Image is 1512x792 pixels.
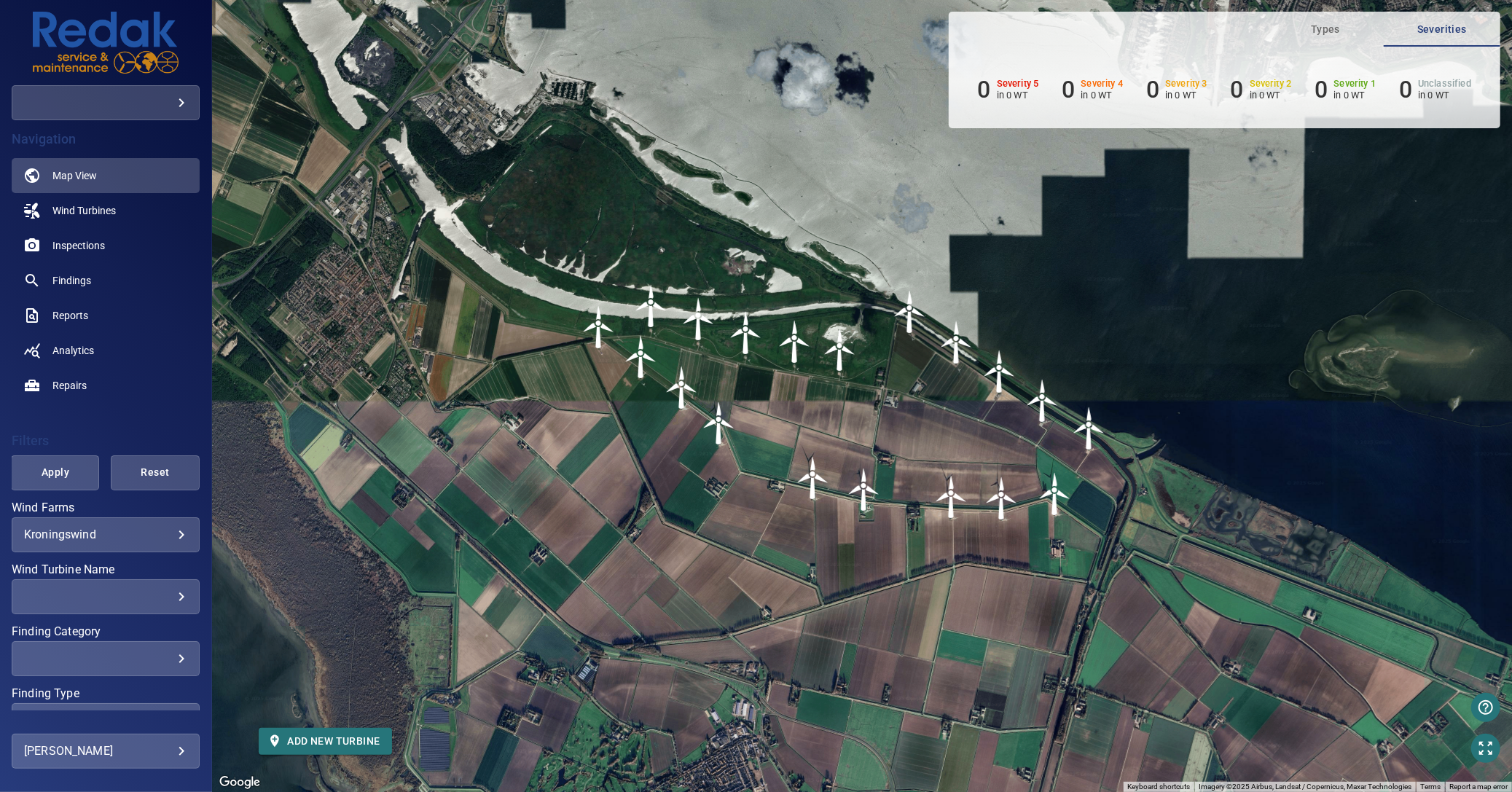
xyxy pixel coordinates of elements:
[1418,90,1471,101] p: in 0 WT
[1146,76,1207,103] li: Severity 3
[52,273,91,288] span: Findings
[11,455,99,490] button: Apply
[1033,472,1077,516] img: windFarmIcon.svg
[818,328,862,372] gmp-advanced-marker: T236732
[619,335,663,379] img: windFarmIcon.svg
[52,238,105,253] span: Inspections
[978,350,1022,393] img: windFarmIcon.svg
[773,320,817,364] gmp-advanced-marker: T236731
[52,203,116,218] span: Wind Turbines
[12,85,200,120] div: redakgreentrustgroup
[12,263,200,298] a: findings noActive
[1165,79,1207,89] h6: Severity 3
[773,320,817,364] img: windFarmIcon.svg
[1315,76,1376,103] li: Severity 1
[1420,783,1441,791] a: Terms
[1165,90,1207,101] p: in 0 WT
[12,434,200,448] h4: Filters
[980,477,1024,520] img: windFarmIcon.svg
[259,728,392,755] button: Add new turbine
[1081,90,1124,101] p: in 0 WT
[12,517,200,552] div: Wind Farms
[980,477,1024,520] gmp-advanced-marker: T236745
[724,311,768,355] img: windFarmIcon.svg
[660,366,704,409] gmp-advanced-marker: T236740
[978,76,1039,103] li: Severity 5
[1276,20,1375,39] span: Types
[978,350,1022,393] gmp-advanced-marker: T236735
[842,468,886,511] gmp-advanced-marker: T236743
[33,12,179,74] img: redakgreentrustgroup-logo
[724,311,768,355] gmp-advanced-marker: T236730
[1081,79,1124,89] h6: Severity 4
[935,321,979,364] gmp-advanced-marker: T236734
[12,193,200,228] a: windturbines noActive
[888,290,932,334] img: windFarmIcon.svg
[930,475,974,519] img: windFarmIcon.svg
[12,502,200,514] label: Wind Farms
[619,335,663,379] gmp-advanced-marker: T236739
[1146,76,1159,103] h6: 0
[978,76,991,103] h6: 0
[1068,407,1111,450] gmp-advanced-marker: T236737
[630,284,673,328] gmp-advanced-marker: T236728
[12,564,200,576] label: Wind Turbine Name
[1250,90,1292,101] p: in 0 WT
[216,773,264,792] a: Open this area in Google Maps (opens a new window)
[12,641,200,676] div: Finding Category
[1127,782,1190,792] button: Keyboard shortcuts
[997,90,1039,101] p: in 0 WT
[660,366,704,409] img: windFarmIcon.svg
[888,290,932,334] gmp-advanced-marker: T236733
[1033,472,1077,516] gmp-advanced-marker: T236746
[52,378,87,393] span: Repairs
[12,158,200,193] a: map active
[1021,379,1065,423] gmp-advanced-marker: T236736
[677,297,721,341] img: windFarmIcon.svg
[935,321,979,364] img: windFarmIcon.svg
[24,528,187,541] div: Kroningswind
[677,297,721,341] gmp-advanced-marker: T236729
[12,298,200,333] a: reports noActive
[129,463,181,482] span: Reset
[842,468,886,511] img: windFarmIcon.svg
[577,305,621,349] gmp-advanced-marker: T236738
[1231,76,1244,103] h6: 0
[697,401,741,445] gmp-advanced-marker: T236741
[12,333,200,368] a: analytics noActive
[577,305,621,349] img: windFarmIcon.svg
[1062,76,1075,103] h6: 0
[1068,407,1111,450] img: windFarmIcon.svg
[1250,79,1292,89] h6: Severity 2
[630,284,673,328] img: windFarmIcon.svg
[1062,76,1123,103] li: Severity 4
[12,579,200,614] div: Wind Turbine Name
[1231,76,1292,103] li: Severity 2
[1315,76,1328,103] h6: 0
[52,308,88,323] span: Reports
[1449,783,1508,791] a: Report a map error
[111,455,199,490] button: Reset
[791,456,835,500] img: windFarmIcon.svg
[12,703,200,738] div: Finding Type
[1399,76,1471,103] li: Severity Unclassified
[1392,20,1492,39] span: Severities
[29,463,81,482] span: Apply
[1334,90,1376,101] p: in 0 WT
[270,732,380,750] span: Add new turbine
[12,228,200,263] a: inspections noActive
[24,740,187,763] div: [PERSON_NAME]
[1334,79,1376,89] h6: Severity 1
[12,688,200,699] label: Finding Type
[930,475,974,519] gmp-advanced-marker: T236744
[1199,783,1411,791] span: Imagery ©2025 Airbus, Landsat / Copernicus, Maxar Technologies
[697,401,741,445] img: windFarmIcon.svg
[216,773,264,792] img: Google
[12,368,200,403] a: repairs noActive
[1021,379,1065,423] img: windFarmIcon.svg
[52,168,97,183] span: Map View
[12,626,200,638] label: Finding Category
[997,79,1039,89] h6: Severity 5
[818,328,862,372] img: windFarmIcon.svg
[791,456,835,500] gmp-advanced-marker: T236742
